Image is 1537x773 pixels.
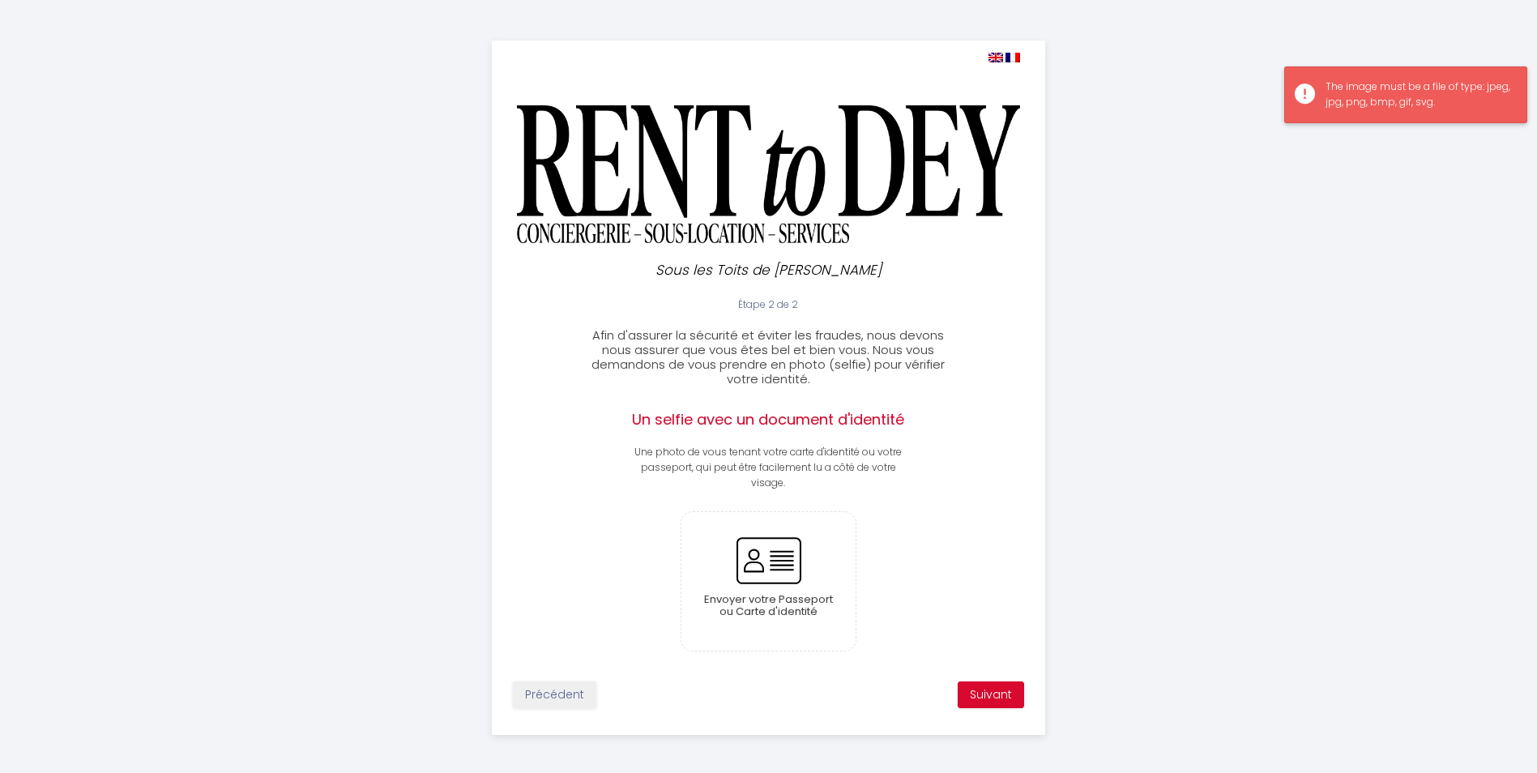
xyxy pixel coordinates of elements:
span: Étape 2 de 2 [738,297,798,311]
div: The image must be a file of type: jpeg, jpg, png, bmp, gif, svg. [1326,79,1510,110]
button: Précédent [513,681,596,709]
p: Une photo de vous tenant votre carte d'identité ou votre passeport, qui peut être facilement lu a... [630,445,906,491]
button: Suivant [958,681,1024,709]
span: Afin d'assurer la sécurité et éviter les fraudes, nous devons nous assurer que vous êtes bel et b... [591,327,945,387]
p: Sous les Toits de [PERSON_NAME] [596,259,942,281]
img: en.png [988,53,1003,62]
img: fr.png [1005,53,1020,62]
h2: Un selfie avec un document d'identité [630,411,906,429]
